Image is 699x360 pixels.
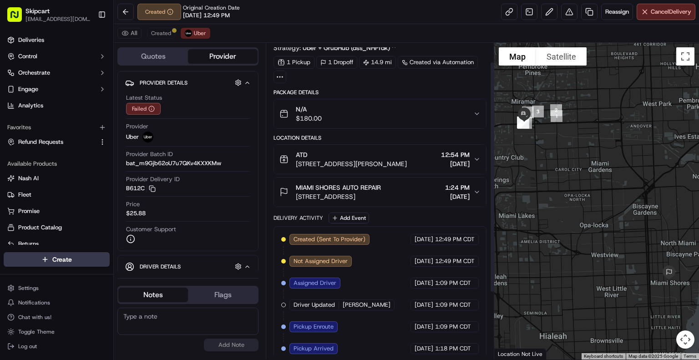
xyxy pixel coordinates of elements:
[7,138,95,146] a: Refund Requests
[296,183,381,192] span: MIAMI SHORES AUTO REPAIR
[518,103,537,122] div: 4
[18,166,25,173] img: 1736555255976-a54dd68f-1ca7-489b-9aae-adbdc363a1c4
[126,200,140,208] span: Price
[274,89,486,96] div: Package Details
[18,299,50,306] span: Notifications
[274,43,397,52] div: Strategy:
[91,225,110,232] span: Pylon
[296,159,407,168] span: [STREET_ADDRESS][PERSON_NAME]
[118,288,188,302] button: Notes
[4,237,110,251] button: Returns
[4,66,110,80] button: Orchestrate
[415,323,433,331] span: [DATE]
[415,257,433,265] span: [DATE]
[303,43,390,52] span: Uber + GrubHub (dss_NHPfdk)
[18,101,43,110] span: Analytics
[4,220,110,235] button: Product Catalog
[155,89,166,100] button: Start new chat
[676,47,694,66] button: Toggle fullscreen view
[637,4,695,20] button: CancelDelivery
[151,30,171,37] span: Created
[584,353,623,360] button: Keyboard shortcuts
[126,122,148,131] span: Provider
[140,79,187,86] span: Provider Details
[125,259,251,274] button: Driver Details
[41,96,125,103] div: We're available if you need us!
[4,282,110,294] button: Settings
[9,86,25,103] img: 1736555255976-a54dd68f-1ca7-489b-9aae-adbdc363a1c4
[651,8,691,16] span: Cancel Delivery
[445,192,470,201] span: [DATE]
[188,288,258,302] button: Flags
[517,113,536,132] div: 5
[18,191,31,199] span: Fleet
[126,184,156,193] button: B612C
[117,28,142,39] button: All
[294,323,334,331] span: Pickup Enroute
[4,98,110,113] a: Analytics
[7,240,106,248] a: Returns
[274,56,314,69] div: 1 Pickup
[140,263,181,270] span: Driver Details
[9,157,24,174] img: Wisdom Oko
[18,223,62,232] span: Product Catalog
[294,279,336,287] span: Assigned Driver
[73,199,150,216] a: 💻API Documentation
[18,52,37,61] span: Control
[25,15,91,23] button: [EMAIL_ADDRESS][DOMAIN_NAME]
[4,171,110,186] button: Nash AI
[9,9,27,27] img: Nash
[185,30,192,37] img: uber-new-logo.jpeg
[274,145,486,174] button: ATD[STREET_ADDRESS][PERSON_NAME]12:54 PM[DATE]
[441,150,470,159] span: 12:54 PM
[294,345,334,353] span: Pickup Arrived
[9,36,166,51] p: Welcome 👋
[601,4,633,20] button: Reassign
[18,314,51,321] span: Chat with us!
[547,106,566,126] div: 1
[4,49,110,64] button: Control
[7,207,106,215] a: Promise
[628,354,678,359] span: Map data ©2025 Google
[41,86,149,96] div: Start new chat
[684,354,696,359] a: Terms (opens in new tab)
[18,174,39,183] span: Nash AI
[183,11,230,20] span: [DATE] 12:49 PM
[435,279,471,287] span: 1:09 PM CDT
[435,257,475,265] span: 12:49 PM CDT
[126,150,173,158] span: Provider Batch ID
[86,203,146,212] span: API Documentation
[147,28,175,39] button: Created
[294,235,365,243] span: Created (Sent To Provider)
[398,56,478,69] a: Created via Automation
[605,8,629,16] span: Reassign
[528,102,547,121] div: 3
[24,58,164,68] input: Got a question? Start typing here...
[274,99,486,128] button: N/A$180.00
[9,204,16,211] div: 📗
[435,345,471,353] span: 1:18 PM CDT
[274,214,323,222] div: Delivery Activity
[126,133,139,141] span: Uber
[435,301,471,309] span: 1:09 PM CDT
[18,343,37,350] span: Log out
[118,49,188,64] button: Quotes
[18,36,44,44] span: Deliveries
[188,49,258,64] button: Provider
[496,348,527,360] a: Open this area in Google Maps (opens a new window)
[415,279,433,287] span: [DATE]
[4,33,110,47] a: Deliveries
[137,4,181,20] button: Created
[415,235,433,243] span: [DATE]
[9,118,61,125] div: Past conversations
[18,69,50,77] span: Orchestrate
[415,301,433,309] span: [DATE]
[7,174,106,183] a: Nash AI
[18,85,38,93] span: Engage
[126,103,161,115] button: Failed
[547,101,566,120] div: 2
[183,4,240,11] span: Original Creation Date
[435,235,475,243] span: 12:49 PM CDT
